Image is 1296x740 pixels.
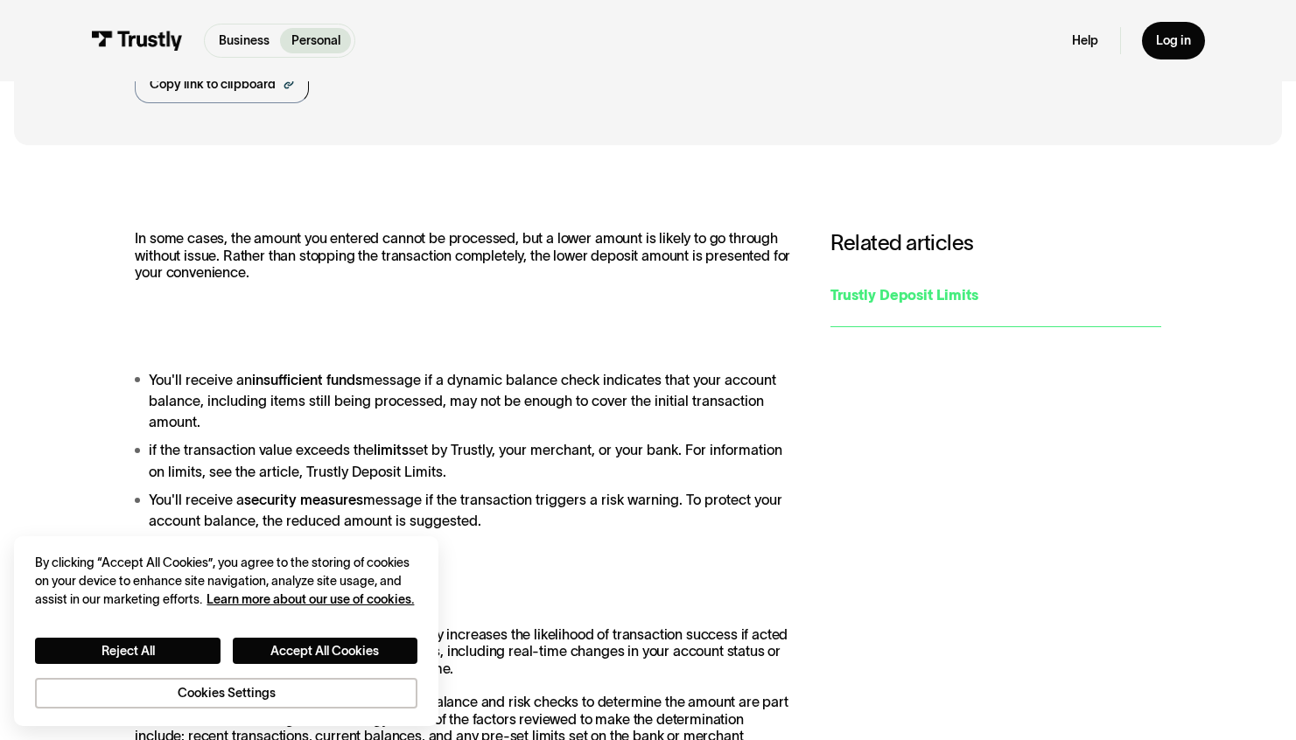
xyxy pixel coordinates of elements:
li: if the transaction value exceeds the set by Trustly, your merchant, or your bank. For information... [135,439,795,482]
img: Trustly Logo [91,31,183,50]
li: You'll receive a message if the transaction triggers a risk warning. To protect your account bala... [135,489,795,532]
h3: Related articles [830,230,1160,255]
a: Help [1072,32,1098,48]
strong: insufficient funds [252,372,362,387]
p: In some cases, the amount you entered cannot be processed, but a lower amount is likely to go thr... [135,230,795,281]
a: Business [208,28,280,53]
div: Privacy [35,554,417,709]
button: Accept All Cookies [233,638,417,664]
button: Cookies Settings [35,678,417,708]
div: Cookie banner [14,536,438,726]
a: Personal [280,28,350,53]
div: Log in [1156,32,1191,48]
a: Log in [1142,22,1205,59]
p: Business [219,31,270,50]
strong: limits [374,442,409,457]
li: You'll receive an message if a dynamic balance check indicates that your account balance, includi... [135,369,795,433]
div: Copy link to clipboard [150,75,276,94]
button: Reject All [35,638,220,664]
a: Trustly Deposit Limits [830,262,1160,327]
a: More information about your privacy, opens in a new tab [207,592,414,606]
p: Personal [291,31,340,50]
div: Trustly Deposit Limits [830,284,1160,305]
a: Copy link to clipboard [135,66,309,102]
div: By clicking “Accept All Cookies”, you agree to the storing of cookies on your device to enhance s... [35,554,417,610]
strong: security measures [244,492,363,507]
